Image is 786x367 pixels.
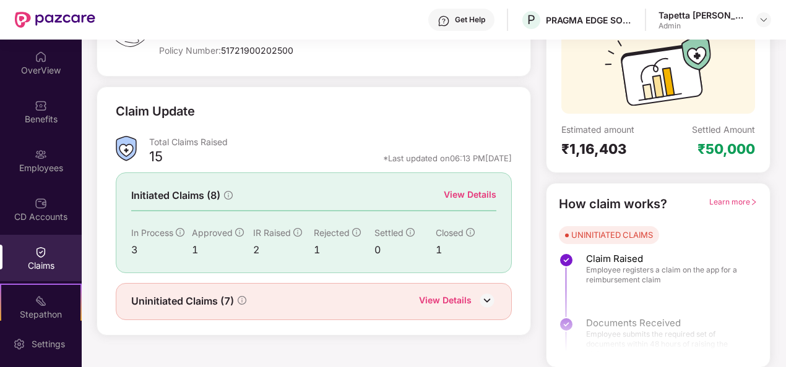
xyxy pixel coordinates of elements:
[374,242,435,258] div: 0
[586,253,745,265] span: Claim Raised
[561,124,659,135] div: Estimated amount
[293,228,302,237] span: info-circle
[374,227,404,238] span: Settled
[35,148,47,161] img: svg+xml;base64,PHN2ZyBpZD0iRW1wbG95ZWVzIiB4bWxucz0iaHR0cDovL3d3dy53My5vcmcvMjAwMC9zdmciIHdpZHRoPS...
[1,308,80,321] div: Stepathon
[13,338,25,350] img: svg+xml;base64,PHN2ZyBpZD0iU2V0dGluZy0yMHgyMCIgeG1sbnM9Imh0dHA6Ly93d3cudzMub3JnLzIwMDAvc3ZnIiB3aW...
[192,242,253,258] div: 1
[224,191,233,200] span: info-circle
[235,228,244,237] span: info-circle
[466,228,475,237] span: info-circle
[131,242,192,258] div: 3
[406,228,415,237] span: info-circle
[438,15,450,27] img: svg+xml;base64,PHN2ZyBpZD0iSGVscC0zMngzMiIgeG1sbnM9Imh0dHA6Ly93d3cudzMub3JnLzIwMDAvc3ZnIiB3aWR0aD...
[455,15,485,25] div: Get Help
[35,51,47,63] img: svg+xml;base64,PHN2ZyBpZD0iSG9tZSIgeG1sbnM9Imh0dHA6Ly93d3cudzMub3JnLzIwMDAvc3ZnIiB3aWR0aD0iMjAiIG...
[571,229,653,241] div: UNINITIATED CLAIMS
[28,338,69,350] div: Settings
[176,228,184,237] span: info-circle
[559,195,667,214] div: How claim works?
[131,293,234,309] span: Uninitiated Claims (7)
[659,21,745,31] div: Admin
[116,136,137,161] img: ClaimsSummaryIcon
[444,188,496,201] div: View Details
[221,45,293,56] span: 51721900202500
[419,293,472,310] div: View Details
[436,227,464,238] span: Closed
[697,140,755,158] div: ₹50,000
[35,99,47,112] img: svg+xml;base64,PHN2ZyBpZD0iQmVuZWZpdHMiIHhtbG5zPSJodHRwOi8vd3d3LnczLm9yZy8yMDAwL3N2ZyIgd2lkdGg9Ij...
[352,228,361,237] span: info-circle
[253,227,291,238] span: IR Raised
[131,227,173,238] span: In Process
[159,44,394,56] div: Policy Number:
[35,197,47,209] img: svg+xml;base64,PHN2ZyBpZD0iQ0RfQWNjb3VudHMiIGRhdGEtbmFtZT0iQ0QgQWNjb3VudHMiIHhtbG5zPSJodHRwOi8vd3...
[759,15,769,25] img: svg+xml;base64,PHN2ZyBpZD0iRHJvcGRvd24tMzJ4MzIiIHhtbG5zPSJodHRwOi8vd3d3LnczLm9yZy8yMDAwL3N2ZyIgd2...
[131,188,220,203] span: Initiated Claims (8)
[253,242,314,258] div: 2
[116,102,195,121] div: Claim Update
[35,246,47,258] img: svg+xml;base64,PHN2ZyBpZD0iQ2xhaW0iIHhtbG5zPSJodHRwOi8vd3d3LnczLm9yZy8yMDAwL3N2ZyIgd2lkdGg9IjIwIi...
[605,36,711,114] img: svg+xml;base64,PHN2ZyB3aWR0aD0iMTcyIiBoZWlnaHQ9IjExMyIgdmlld0JveD0iMCAwIDE3MiAxMTMiIGZpbGw9Im5vbm...
[659,9,745,21] div: Tapetta [PERSON_NAME] [PERSON_NAME]
[149,136,512,148] div: Total Claims Raised
[149,148,163,169] div: 15
[692,124,755,135] div: Settled Amount
[15,12,95,28] img: New Pazcare Logo
[35,295,47,307] img: svg+xml;base64,PHN2ZyB4bWxucz0iaHR0cDovL3d3dy53My5vcmcvMjAwMC9zdmciIHdpZHRoPSIyMSIgaGVpZ2h0PSIyMC...
[527,12,535,27] span: P
[561,140,659,158] div: ₹1,16,403
[586,265,745,285] span: Employee registers a claim on the app for a reimbursement claim
[192,227,233,238] span: Approved
[314,242,374,258] div: 1
[478,291,496,310] img: DownIcon
[559,253,574,268] img: svg+xml;base64,PHN2ZyBpZD0iU3RlcC1Eb25lLTMyeDMyIiB4bWxucz0iaHR0cDovL3d3dy53My5vcmcvMjAwMC9zdmciIH...
[709,197,758,206] span: Learn more
[383,153,512,164] div: *Last updated on 06:13 PM[DATE]
[314,227,350,238] span: Rejected
[546,14,633,26] div: PRAGMA EDGE SOFTWARE SERVICES PRIVATE LIMITED
[436,242,496,258] div: 1
[750,198,758,206] span: right
[238,296,246,305] span: info-circle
